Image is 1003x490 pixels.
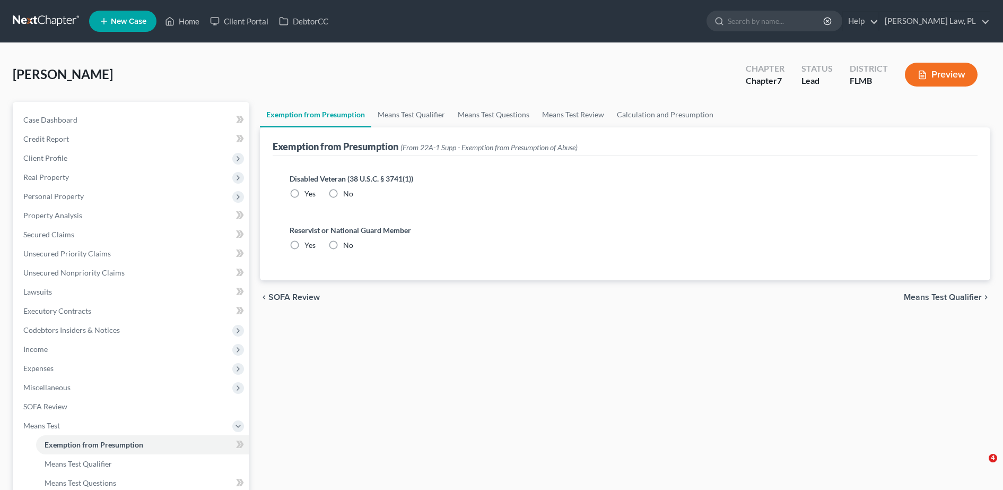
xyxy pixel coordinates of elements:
a: Secured Claims [15,225,249,244]
span: Exemption from Presumption [45,440,143,449]
div: Lead [801,75,833,87]
span: Yes [304,189,316,198]
span: (From 22A-1 Supp - Exemption from Presumption of Abuse) [400,143,578,152]
span: Lawsuits [23,287,52,296]
span: Unsecured Nonpriority Claims [23,268,125,277]
label: Reservist or National Guard Member [290,225,961,236]
a: Unsecured Priority Claims [15,244,249,263]
span: Means Test Qualifier [904,293,982,302]
a: Exemption from Presumption [36,435,249,454]
span: Real Property [23,173,69,182]
a: Client Portal [205,12,274,31]
button: Means Test Qualifier chevron_right [904,293,990,302]
span: No [343,189,353,198]
span: Unsecured Priority Claims [23,249,111,258]
div: Chapter [746,75,784,87]
span: Property Analysis [23,211,82,220]
a: Means Test Qualifier [36,454,249,474]
i: chevron_left [260,293,268,302]
div: Chapter [746,63,784,75]
input: Search by name... [728,11,825,31]
span: Yes [304,240,316,250]
a: Property Analysis [15,206,249,225]
a: Lawsuits [15,282,249,302]
a: Executory Contracts [15,302,249,321]
div: Exemption from Presumption [273,140,578,153]
span: Miscellaneous [23,383,71,392]
span: SOFA Review [268,293,320,302]
span: Means Test Questions [45,478,116,487]
span: Personal Property [23,192,84,201]
span: Means Test Qualifier [45,459,112,468]
a: Exemption from Presumption [260,102,371,127]
div: FLMB [850,75,888,87]
span: Income [23,345,48,354]
a: Unsecured Nonpriority Claims [15,263,249,282]
a: Credit Report [15,130,249,149]
span: Client Profile [23,153,67,162]
button: chevron_left SOFA Review [260,293,320,302]
span: Expenses [23,364,54,373]
a: DebtorCC [274,12,334,31]
a: Home [160,12,205,31]
button: Preview [905,63,978,87]
span: Executory Contracts [23,306,91,315]
a: Means Test Review [536,102,610,127]
span: Codebtors Insiders & Notices [23,325,120,334]
span: 4 [989,454,997,462]
a: Calculation and Presumption [610,102,720,127]
span: No [343,240,353,250]
a: Help [843,12,878,31]
span: [PERSON_NAME] [13,66,113,82]
a: [PERSON_NAME] Law, PL [879,12,990,31]
div: District [850,63,888,75]
span: New Case [111,18,146,25]
span: Case Dashboard [23,115,77,124]
label: Disabled Veteran (38 U.S.C. § 3741(1)) [290,173,961,184]
a: Means Test Qualifier [371,102,451,127]
i: chevron_right [982,293,990,302]
span: Means Test [23,421,60,430]
span: 7 [777,75,782,85]
a: Means Test Questions [451,102,536,127]
a: Case Dashboard [15,110,249,130]
iframe: Intercom live chat [967,454,992,479]
span: Secured Claims [23,230,74,239]
a: SOFA Review [15,397,249,416]
span: SOFA Review [23,402,67,411]
span: Credit Report [23,134,69,143]
div: Status [801,63,833,75]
